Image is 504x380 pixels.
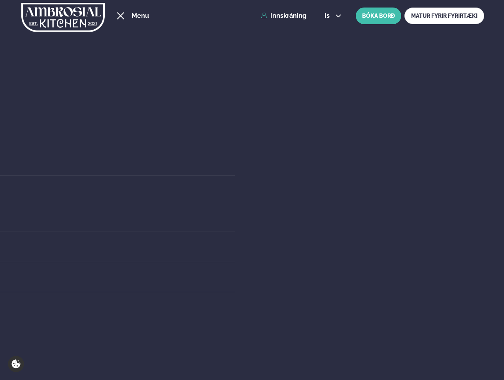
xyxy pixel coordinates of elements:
[356,8,401,24] button: BÓKA BORÐ
[116,11,125,21] button: hamburger
[21,1,105,34] img: logo
[8,356,24,372] a: Cookie settings
[404,8,484,24] a: MATUR FYRIR FYRIRTÆKI
[318,13,348,19] button: is
[325,13,332,19] span: is
[261,12,306,19] a: Innskráning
